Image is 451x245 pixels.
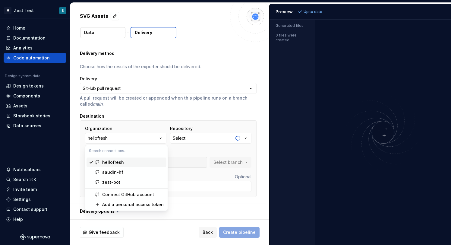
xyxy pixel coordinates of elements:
span: Back [203,229,213,235]
p: A pull request will be created or appended when this pipeline runs on a branch called . [80,95,257,107]
div: saudin-hf [102,169,123,175]
div: Invite team [13,186,37,192]
div: Documentation [13,35,46,41]
div: Select [173,135,185,141]
div: Settings [13,196,31,202]
i: main [93,101,102,107]
div: Home [13,25,25,31]
div: hellofresh [102,159,124,165]
button: Give feedback [80,227,124,238]
span: Give feedback [89,229,120,235]
div: zest-bot [102,179,120,185]
div: Design system data [5,74,40,78]
div: Code automation [13,55,50,61]
div: Components [13,93,40,99]
button: Select [170,133,251,144]
div: H [4,7,11,14]
button: Notifications [4,165,66,174]
div: Help [13,216,23,222]
a: Code automation [4,53,66,63]
div: Zest Test [14,8,34,14]
label: Organization [85,126,112,132]
p: Generated files [276,23,309,28]
input: Search connections… [85,145,168,156]
div: Assets [13,103,27,109]
a: Analytics [4,43,66,53]
svg: Supernova Logo [20,234,50,240]
button: HZest TestS [1,4,69,17]
a: Storybook stories [4,111,66,121]
p: Data [84,30,94,36]
div: hellofresh [88,135,108,141]
span: Optional [235,174,251,179]
div: Search ⌘K [13,177,36,183]
button: Delivery [131,27,176,38]
label: Delivery [80,76,97,82]
a: Settings [4,195,66,204]
button: hellofresh [85,133,166,144]
p: Delivery [135,30,152,36]
button: Search ⌘K [4,175,66,184]
div: Storybook stories [13,113,50,119]
div: Preview [276,9,293,15]
div: Design tokens [13,83,44,89]
p: Up to date [304,9,322,14]
a: Assets [4,101,66,111]
a: Invite team [4,185,66,194]
div: 0 files were created. [270,29,315,43]
label: Destination [80,113,104,119]
div: Add a personal access token [102,202,164,208]
a: Documentation [4,33,66,43]
p: Choose how the results of the exporter should be delivered. [80,64,257,70]
button: Contact support [4,205,66,214]
a: Data sources [4,121,66,131]
a: Components [4,91,66,101]
div: Contact support [13,206,47,212]
a: Home [4,23,66,33]
button: Help [4,215,66,224]
div: Data sources [13,123,41,129]
button: Back [199,227,217,238]
a: Design tokens [4,81,66,91]
div: Notifications [13,167,41,173]
div: Connect GitHub account [102,192,154,198]
div: S [62,8,64,13]
button: Data [80,27,125,38]
div: Analytics [13,45,33,51]
p: SVG Assets [80,12,108,20]
div: Search connections… [85,156,168,211]
label: Repository [170,126,193,132]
